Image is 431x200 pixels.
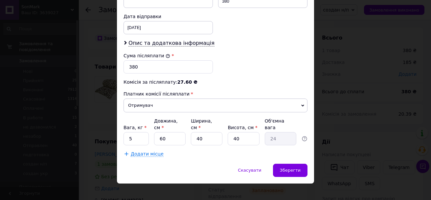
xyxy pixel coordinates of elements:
span: Отримувач [124,99,307,112]
span: 27.60 ₴ [177,79,197,85]
label: Висота, см [228,125,257,130]
label: Ширина, см [191,118,212,130]
label: Сума післяплати [124,53,170,58]
span: Опис та додаткова інформація [128,40,215,46]
label: Вага, кг [124,125,147,130]
span: Скасувати [238,168,261,173]
span: Платник комісії післяплати [124,91,190,97]
span: Зберегти [280,168,301,173]
div: Об'ємна вага [265,118,296,131]
label: Довжина, см [154,118,178,130]
div: Дата відправки [124,13,213,20]
div: Комісія за післяплату: [124,79,307,85]
span: Додати місце [131,151,164,157]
